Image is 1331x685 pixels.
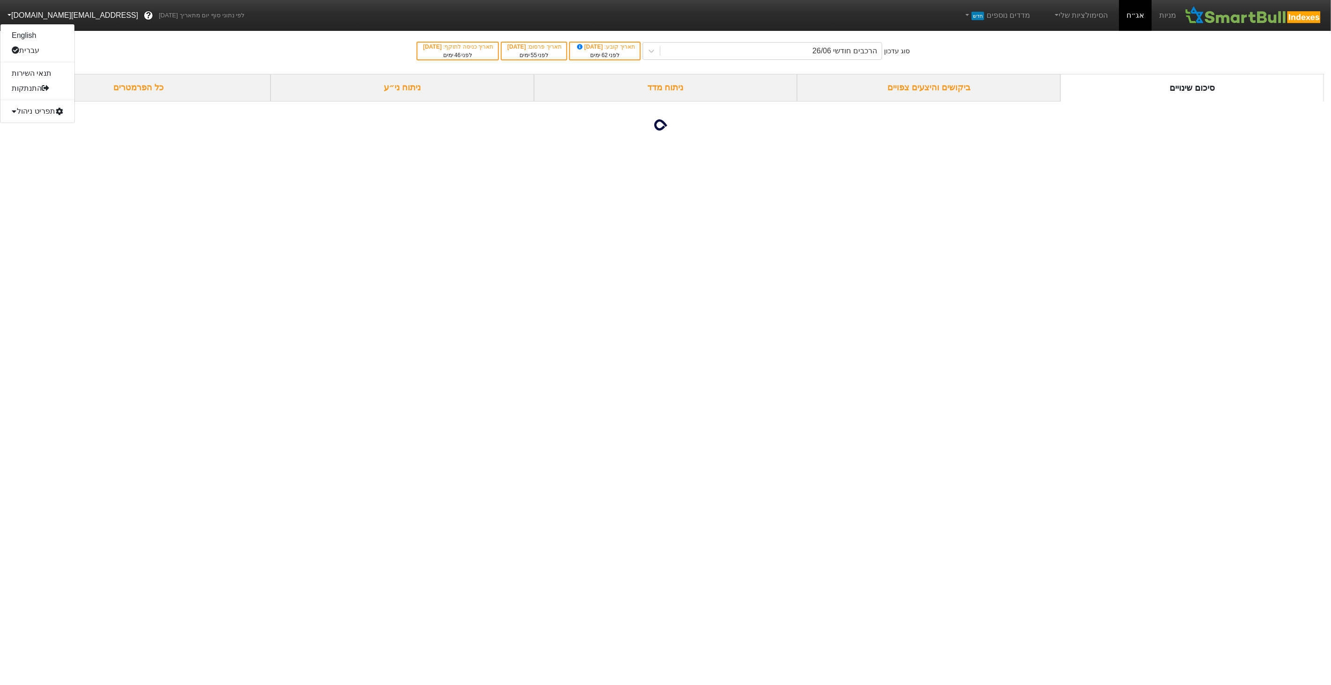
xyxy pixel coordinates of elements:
div: ניתוח מדד [534,74,797,102]
span: חדש [972,12,984,20]
div: תאריך כניסה לתוקף : [422,43,493,51]
div: לפני ימים [575,51,635,59]
div: תאריך קובע : [575,43,635,51]
a: הסימולציות שלי [1049,6,1112,25]
div: לפני ימים [506,51,562,59]
img: loading... [654,114,677,136]
div: סוג עדכון [884,46,910,56]
span: לפי נתוני סוף יום מתאריך [DATE] [159,11,244,20]
a: תנאי השירות [0,66,74,81]
span: [DATE] [507,44,527,50]
span: 46 [454,52,461,58]
span: ? [146,9,151,22]
div: ביקושים והיצעים צפויים [797,74,1060,102]
div: הרכבים חודשי 26/06 [812,45,877,57]
div: לפני ימים [422,51,493,59]
a: התנתקות [0,81,74,96]
div: ניתוח ני״ע [271,74,534,102]
span: 62 [601,52,607,58]
a: עברית [0,43,74,58]
a: English [0,28,74,43]
div: תפריט ניהול [0,104,74,119]
span: 55 [531,52,537,58]
span: [DATE] [576,44,605,50]
div: סיכום שינויים [1060,74,1324,102]
a: מדדים נוספיםחדש [960,6,1034,25]
div: תאריך פרסום : [506,43,562,51]
div: כל הפרמטרים [7,74,271,102]
img: SmartBull [1184,6,1324,25]
span: [DATE] [423,44,443,50]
